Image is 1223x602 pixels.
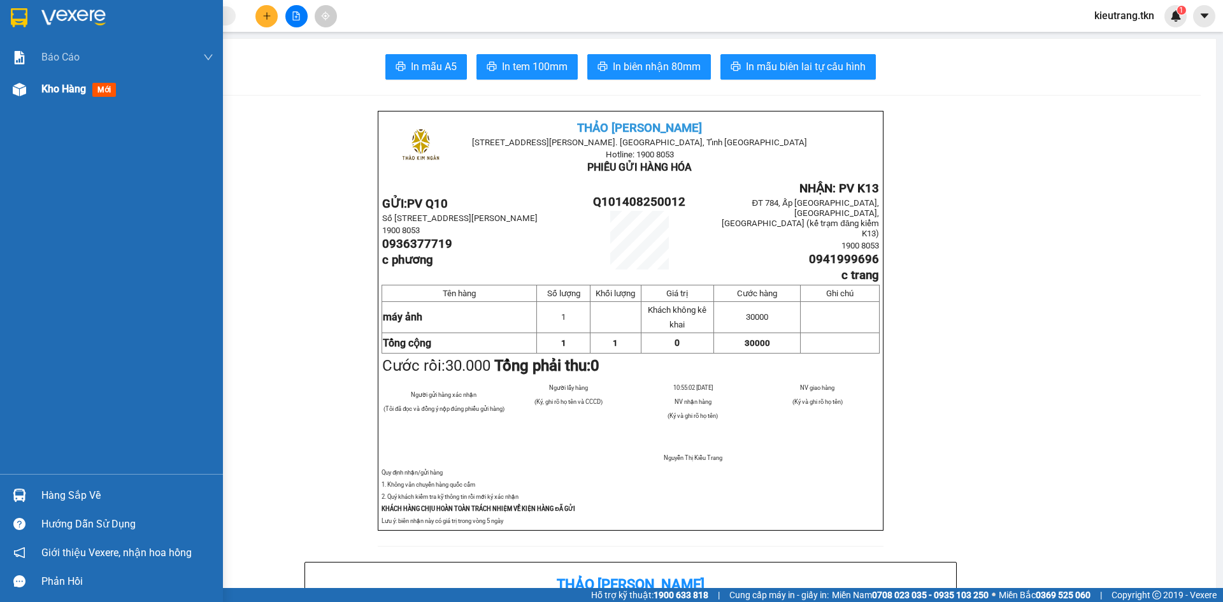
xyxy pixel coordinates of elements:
img: solution-icon [13,51,26,64]
button: printerIn mẫu biên lai tự cấu hình [720,54,876,80]
span: Cung cấp máy in - giấy in: [729,588,829,602]
span: 1. Không vân chuyển hàng quốc cấm [382,481,475,488]
span: Cước rồi: [382,357,599,375]
span: printer [396,61,406,73]
span: NV giao hàng [800,384,834,391]
span: Báo cáo [41,49,80,65]
span: In tem 100mm [502,59,568,75]
div: Phản hồi [41,572,213,591]
div: Hàng sắp về [41,486,213,505]
span: notification [13,547,25,559]
span: ⚪️ [992,592,996,598]
span: Người lấy hàng [549,384,588,391]
span: 1 [561,338,566,348]
span: In mẫu A5 [411,59,457,75]
button: printerIn biên nhận 80mm [587,54,711,80]
span: 0941999696 [809,252,879,266]
span: file-add [292,11,301,20]
span: Khối lượng [596,289,635,298]
span: Quy định nhận/gửi hàng [382,469,443,476]
button: aim [315,5,337,27]
span: Hỗ trợ kỹ thuật: [591,588,708,602]
img: warehouse-icon [13,83,26,96]
span: message [13,575,25,587]
span: In mẫu biên lai tự cấu hình [746,59,866,75]
button: plus [255,5,278,27]
sup: 1 [1177,6,1186,15]
span: aim [321,11,330,20]
strong: 0369 525 060 [1036,590,1091,600]
span: máy ảnh [383,311,422,323]
img: warehouse-icon [13,489,26,502]
span: printer [487,61,497,73]
button: printerIn mẫu A5 [385,54,467,80]
strong: 0708 023 035 - 0935 103 250 [872,590,989,600]
span: (Ký và ghi rõ họ tên) [668,412,718,419]
strong: Tổng phải thu: [494,357,599,375]
span: | [718,588,720,602]
span: Người gửi hàng xác nhận [411,391,476,398]
span: PHIẾU GỬI HÀNG HÓA [587,161,692,173]
span: Miền Bắc [999,588,1091,602]
span: NHẬN: PV K13 [799,182,879,196]
span: Ghi chú [826,289,854,298]
span: mới [92,83,116,97]
span: Cước hàng [737,289,777,298]
button: file-add [285,5,308,27]
span: 30000 [745,338,770,348]
span: 10:55:02 [DATE] [673,384,713,391]
span: printer [597,61,608,73]
span: 2. Quý khách kiểm tra kỹ thông tin rồi mới ký xác nhận [382,493,519,500]
span: Số lượng [547,289,580,298]
span: down [203,52,213,62]
span: [STREET_ADDRESS][PERSON_NAME]. [GEOGRAPHIC_DATA], Tỉnh [GEOGRAPHIC_DATA] [472,138,807,147]
span: 1 [561,312,566,322]
span: NV nhận hàng [675,398,712,405]
strong: 1900 633 818 [654,590,708,600]
span: Kho hàng [41,83,86,95]
b: Thảo [PERSON_NAME] [557,577,704,592]
span: 0 [675,338,680,348]
span: 0 [590,357,599,375]
span: Tên hàng [443,289,476,298]
span: 1 [1179,6,1184,15]
span: PV Q10 [407,197,448,211]
span: (Ký và ghi rõ họ tên) [792,398,843,405]
span: kieutrang.tkn [1084,8,1164,24]
span: Giới thiệu Vexere, nhận hoa hồng [41,545,192,561]
span: Q101408250012 [593,195,685,209]
span: THẢO [PERSON_NAME] [577,121,702,135]
span: Khách không kê khai [648,305,706,329]
span: Hotline: 1900 8053 [606,150,674,159]
span: 30.000 [445,357,490,375]
img: icon-new-feature [1170,10,1182,22]
strong: KHÁCH HÀNG CHỊU HOÀN TOÀN TRÁCH NHIỆM VỀ KIỆN HÀNG ĐÃ GỬI [382,505,575,512]
span: 30000 [746,312,768,322]
span: c phương [382,253,433,267]
div: Hướng dẫn sử dụng [41,515,213,534]
span: c trang [841,268,879,282]
span: 1900 8053 [382,226,420,235]
span: In biên nhận 80mm [613,59,701,75]
span: Lưu ý: biên nhận này có giá trị trong vòng 5 ngày [382,517,503,524]
span: ĐT 784, Ấp [GEOGRAPHIC_DATA], [GEOGRAPHIC_DATA], [GEOGRAPHIC_DATA] (kế trạm đăng kiểm K13) [722,198,879,238]
span: 1 [613,338,618,348]
button: printerIn tem 100mm [476,54,578,80]
span: Số [STREET_ADDRESS][PERSON_NAME] [382,213,538,223]
span: printer [731,61,741,73]
span: | [1100,588,1102,602]
img: logo-vxr [11,8,27,27]
img: logo [389,115,452,178]
span: plus [262,11,271,20]
span: caret-down [1199,10,1210,22]
span: copyright [1152,591,1161,599]
span: (Ký, ghi rõ họ tên và CCCD) [534,398,603,405]
span: question-circle [13,518,25,530]
span: Miền Nam [832,588,989,602]
span: Nguyễn Thị Kiều Trang [664,454,722,461]
span: Giá trị [666,289,688,298]
span: 1900 8053 [841,241,879,250]
button: caret-down [1193,5,1215,27]
span: (Tôi đã đọc và đồng ý nộp đúng phiếu gửi hàng) [383,405,504,412]
strong: GỬI: [382,197,448,211]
